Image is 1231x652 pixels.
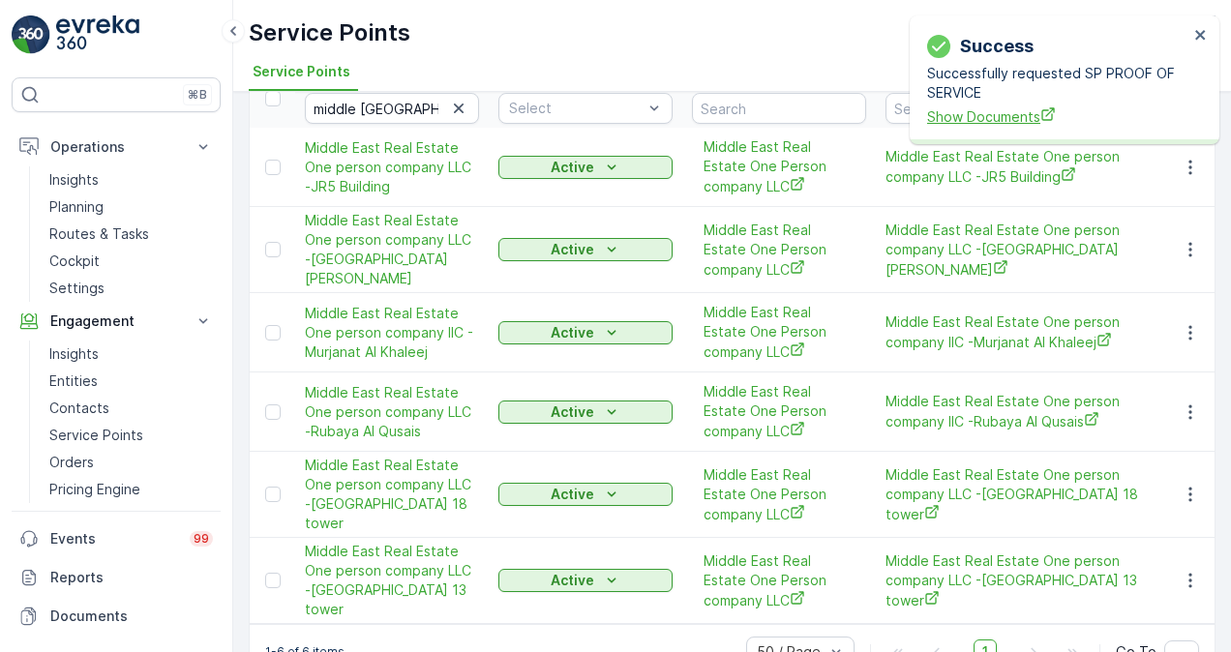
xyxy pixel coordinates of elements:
[50,137,182,157] p: Operations
[50,607,213,626] p: Documents
[886,147,1176,187] a: Middle East Real Estate One person company LLC -JR5 Building
[49,252,100,271] p: Cockpit
[960,33,1034,60] p: Success
[305,138,479,196] a: Middle East Real Estate One person company LLC -JR5 Building
[42,422,221,449] a: Service Points
[498,400,673,424] button: Active
[49,344,99,364] p: Insights
[42,275,221,302] a: Settings
[50,311,182,331] p: Engagement
[305,93,479,124] input: Search
[42,341,221,368] a: Insights
[551,158,594,177] p: Active
[12,15,50,54] img: logo
[49,453,94,472] p: Orders
[188,87,207,103] p: ⌘B
[265,242,281,257] div: Toggle Row Selected
[704,303,855,362] a: Middle East Real Estate One Person company LLC
[704,382,855,441] a: Middle East Real Estate One Person company LLC
[265,573,281,588] div: Toggle Row Selected
[56,15,139,54] img: logo_light-DOdMpM7g.png
[305,542,479,619] span: Middle East Real Estate One person company LLC -[GEOGRAPHIC_DATA] 13 tower
[12,128,221,166] button: Operations
[49,399,109,418] p: Contacts
[42,248,221,275] a: Cockpit
[12,558,221,597] a: Reports
[305,542,479,619] a: Middle East Real Estate One person company LLC -Mamoora 13 tower
[927,64,1188,103] p: Successfully requested SP PROOF OF SERVICE
[886,465,1176,524] a: Middle East Real Estate One person company LLC -Mamoora 18 tower
[305,383,479,441] a: Middle East Real Estate One person company LLC -Rubaya Al Qusais
[305,456,479,533] span: Middle East Real Estate One person company LLC -[GEOGRAPHIC_DATA] 18 tower
[42,476,221,503] a: Pricing Engine
[265,404,281,420] div: Toggle Row Selected
[498,156,673,179] button: Active
[305,211,479,288] span: Middle East Real Estate One person company LLC -[GEOGRAPHIC_DATA][PERSON_NAME]
[50,568,213,587] p: Reports
[704,137,855,196] a: Middle East Real Estate One Person company LLC
[12,302,221,341] button: Engagement
[42,449,221,476] a: Orders
[551,571,594,590] p: Active
[42,166,221,193] a: Insights
[50,529,178,548] p: Events
[886,551,1176,610] a: Middle East Real Estate One person company LLC -Mamoora 13 tower
[305,211,479,288] a: Middle East Real Estate One person company LLC -Burj Nahar Abu Hail
[704,551,855,610] a: Middle East Real Estate One Person company LLC
[42,395,221,422] a: Contacts
[12,519,221,558] a: Events99
[886,551,1176,610] span: Middle East Real Estate One person company LLC -[GEOGRAPHIC_DATA] 13 tower
[265,160,281,175] div: Toggle Row Selected
[265,325,281,341] div: Toggle Row Selected
[886,93,1176,124] input: Search
[253,62,350,81] span: Service Points
[49,197,104,217] p: Planning
[305,456,479,533] a: Middle East Real Estate One person company LLC -Mamoora 18 tower
[42,368,221,395] a: Entities
[305,304,479,362] a: Middle East Real Estate One person company llC -Murjanat Al Khaleej
[249,17,410,48] p: Service Points
[551,240,594,259] p: Active
[704,221,855,280] a: Middle East Real Estate One Person company LLC
[49,480,140,499] p: Pricing Engine
[886,465,1176,524] span: Middle East Real Estate One person company LLC -[GEOGRAPHIC_DATA] 18 tower
[886,312,1176,352] a: Middle East Real Estate One person company llC -Murjanat Al Khaleej
[551,485,594,504] p: Active
[551,323,594,342] p: Active
[498,569,673,592] button: Active
[886,221,1176,280] span: Middle East Real Estate One person company LLC -[GEOGRAPHIC_DATA][PERSON_NAME]
[509,99,643,118] p: Select
[49,426,143,445] p: Service Points
[886,221,1176,280] a: Middle East Real Estate One person company LLC -Burj Nahar Abu Hail
[498,483,673,506] button: Active
[49,279,105,298] p: Settings
[551,402,594,422] p: Active
[1194,27,1208,45] button: close
[49,170,99,190] p: Insights
[704,465,855,524] a: Middle East Real Estate One Person company LLC
[12,597,221,636] a: Documents
[42,193,221,221] a: Planning
[927,106,1188,127] a: Show Documents
[498,238,673,261] button: Active
[49,371,98,391] p: Entities
[49,224,149,244] p: Routes & Tasks
[498,321,673,344] button: Active
[194,531,209,547] p: 99
[265,487,281,502] div: Toggle Row Selected
[886,392,1176,431] a: Middle East Real Estate One person company llC -Rubaya Al Qusais
[692,93,866,124] input: Search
